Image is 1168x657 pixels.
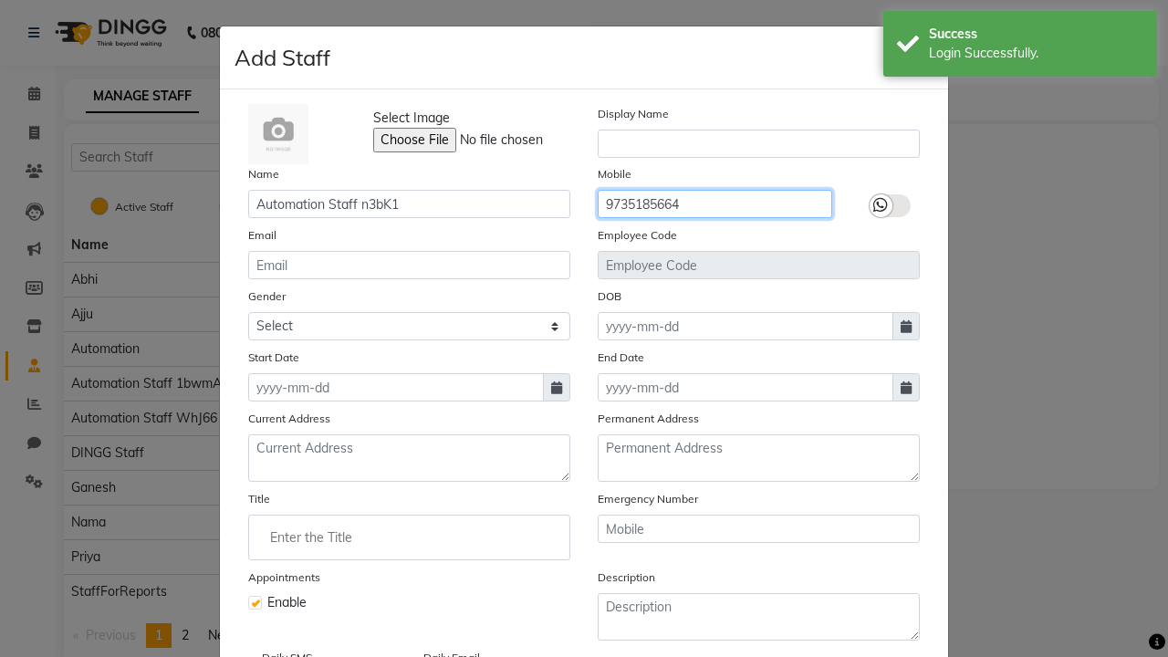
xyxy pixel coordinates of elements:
input: Select Image [373,128,621,152]
label: End Date [598,349,644,366]
label: Name [248,166,279,182]
input: Name [248,190,570,218]
label: Description [598,569,655,586]
input: yyyy-mm-dd [598,373,893,401]
div: Success [929,25,1143,44]
label: Start Date [248,349,299,366]
label: Email [248,227,276,244]
label: Emergency Number [598,491,698,507]
div: Login Successfully. [929,44,1143,63]
span: Select Image [373,109,450,128]
input: yyyy-mm-dd [248,373,544,401]
label: Employee Code [598,227,677,244]
input: Email [248,251,570,279]
input: Enter the Title [256,519,562,556]
h4: Add Staff [235,41,330,74]
label: Title [248,491,270,507]
label: Display Name [598,106,669,122]
input: Employee Code [598,251,920,279]
label: Appointments [248,569,320,586]
input: Mobile [598,515,920,543]
img: Cinque Terre [248,104,308,164]
label: Gender [248,288,286,305]
input: Mobile [598,190,832,218]
label: Mobile [598,166,631,182]
input: yyyy-mm-dd [598,312,893,340]
span: Enable [267,593,307,612]
label: Permanent Address [598,411,699,427]
label: Current Address [248,411,330,427]
label: DOB [598,288,621,305]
